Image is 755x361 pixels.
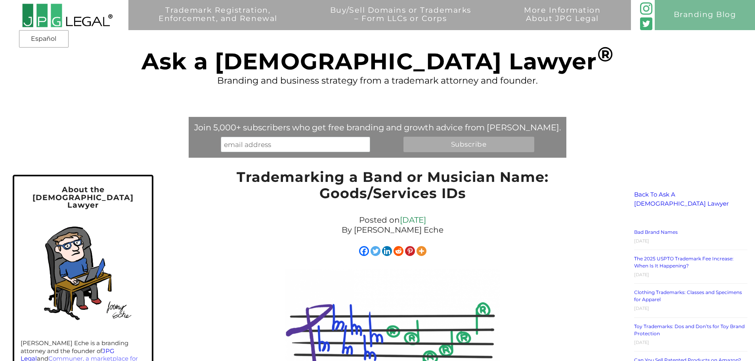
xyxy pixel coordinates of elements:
[382,246,392,256] a: Linkedin
[27,215,140,329] img: Self-portrait of Jeremy in his home office.
[417,246,426,256] a: More
[403,137,534,152] input: Subscribe
[634,229,678,235] a: Bad Brand Names
[226,169,558,205] h1: Trademarking a Band or Musician Name: Goods/Services IDs
[634,256,734,269] a: The 2025 USPTO Trademark Fee Increase: When Is It Happening?
[359,246,369,256] a: Facebook
[634,323,745,336] a: Toy Trademarks: Dos and Don’ts for Toy Brand Protection
[21,32,66,46] a: Español
[400,215,426,225] a: [DATE]
[405,246,415,256] a: Pinterest
[371,246,380,256] a: Twitter
[230,225,554,235] p: By [PERSON_NAME] Eche
[22,3,113,28] img: 2016-logo-black-letters-3-r.png
[640,17,653,30] img: Twitter_Social_Icon_Rounded_Square_Color-mid-green3-90.png
[136,6,300,36] a: Trademark Registration,Enforcement, and Renewal
[634,340,649,345] time: [DATE]
[308,6,494,36] a: Buy/Sell Domains or Trademarks– Form LLCs or Corps
[634,306,649,311] time: [DATE]
[634,238,649,244] time: [DATE]
[32,185,134,209] span: About the [DEMOGRAPHIC_DATA] Lawyer
[221,137,370,152] input: email address
[640,2,653,15] img: glyph-logo_May2016-green3-90.png
[501,6,623,36] a: More InformationAbout JPG Legal
[634,289,742,302] a: Clothing Trademarks: Classes and Specimens for Apparel
[634,272,649,277] time: [DATE]
[634,191,729,207] a: Back To Ask A [DEMOGRAPHIC_DATA] Lawyer
[394,246,403,256] a: Reddit
[226,213,558,237] div: Posted on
